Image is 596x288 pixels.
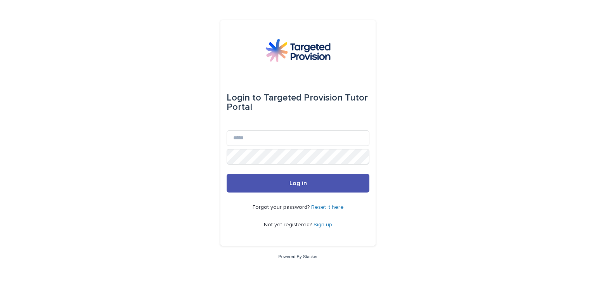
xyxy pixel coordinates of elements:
[278,254,317,259] a: Powered By Stacker
[265,39,331,62] img: M5nRWzHhSzIhMunXDL62
[227,174,369,193] button: Log in
[314,222,332,227] a: Sign up
[227,87,369,118] div: Targeted Provision Tutor Portal
[264,222,314,227] span: Not yet registered?
[253,205,311,210] span: Forgot your password?
[227,93,261,102] span: Login to
[311,205,344,210] a: Reset it here
[289,180,307,186] span: Log in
